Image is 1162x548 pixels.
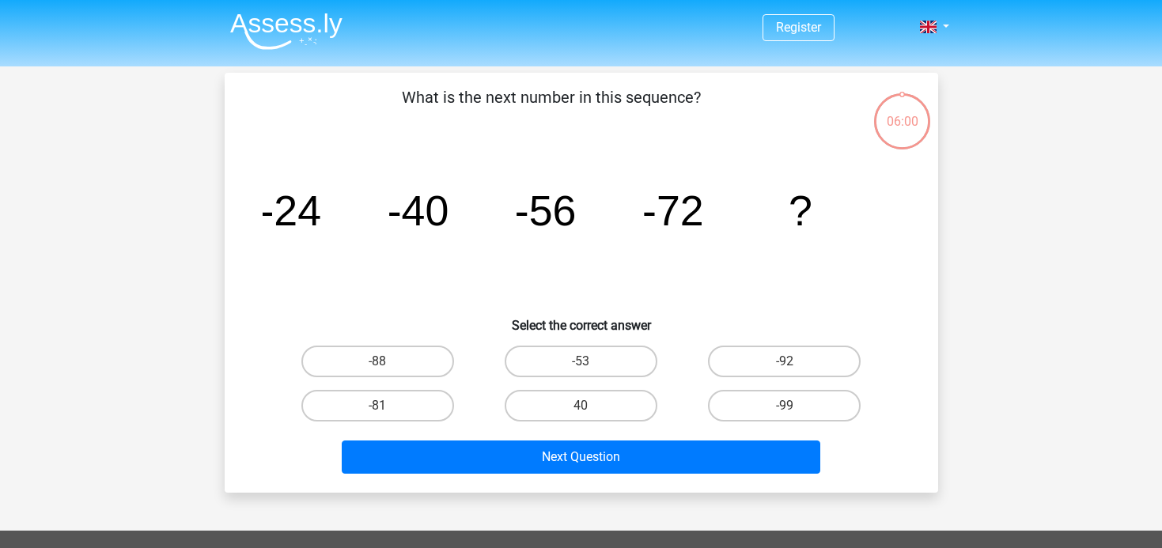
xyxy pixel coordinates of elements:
[708,390,861,421] label: -99
[230,13,343,50] img: Assessly
[776,20,821,35] a: Register
[250,85,854,133] p: What is the next number in this sequence?
[387,187,449,234] tspan: -40
[708,346,861,377] label: -92
[342,440,820,474] button: Next Question
[505,390,657,421] label: 40
[301,346,454,377] label: -88
[250,305,913,333] h6: Select the correct answer
[872,92,932,131] div: 06:00
[505,346,657,377] label: -53
[642,187,704,234] tspan: -72
[301,390,454,421] label: -81
[789,187,812,234] tspan: ?
[259,187,321,234] tspan: -24
[514,187,576,234] tspan: -56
